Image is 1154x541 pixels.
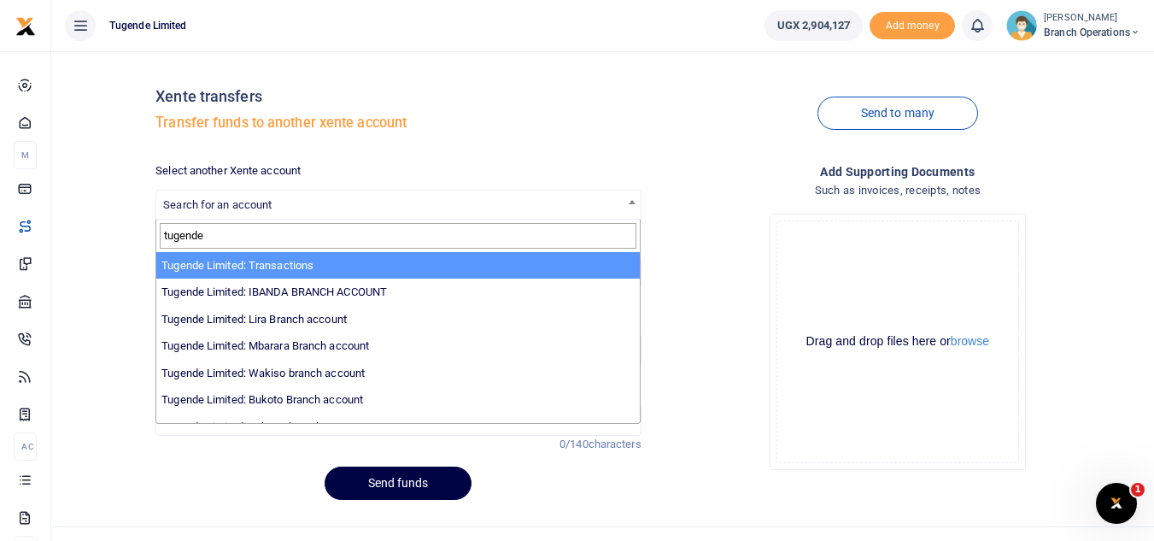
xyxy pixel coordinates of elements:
[770,214,1026,470] div: File Uploader
[559,438,589,450] span: 0/140
[14,141,37,169] li: M
[777,333,1018,350] div: Drag and drop files here or
[1044,11,1140,26] small: [PERSON_NAME]
[161,284,387,301] label: Tugende Limited: IBANDA BRANCH ACCOUNT
[589,438,641,450] span: characters
[1131,483,1145,497] span: 1
[951,335,989,347] button: browse
[161,419,365,436] label: Tugende Limited: Rubaga branch account
[1044,25,1140,40] span: Branch Operations
[161,257,313,274] label: Tugende Limited: Transactions
[655,162,1140,181] h4: Add supporting Documents
[1006,10,1140,41] a: profile-user [PERSON_NAME] Branch Operations
[103,18,194,33] span: Tugende Limited
[160,223,636,249] input: Search
[15,16,36,37] img: logo-small
[325,467,472,500] button: Send funds
[155,162,301,179] label: Select another Xente account
[156,191,640,217] span: Search for an account
[1006,10,1037,41] img: profile-user
[161,391,363,409] label: Tugende Limited: Bukoto Branch account
[161,338,369,355] label: Tugende Limited: Mbarara Branch account
[758,10,870,41] li: Wallet ballance
[155,115,641,132] h5: Transfer funds to another xente account
[870,12,955,40] li: Toup your wallet
[155,190,641,220] span: Search for an account
[14,432,37,461] li: Ac
[161,365,365,382] label: Tugende Limited: Wakiso branch account
[764,10,863,41] a: UGX 2,904,127
[870,18,955,31] a: Add money
[163,198,272,211] span: Search for an account
[1096,483,1137,524] iframe: Intercom live chat
[155,87,641,106] h4: Xente transfers
[655,181,1140,200] h4: Such as invoices, receipts, notes
[817,97,978,130] a: Send to many
[777,17,850,34] span: UGX 2,904,127
[870,12,955,40] span: Add money
[15,19,36,32] a: logo-small logo-large logo-large
[161,311,347,328] label: Tugende Limited: Lira Branch account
